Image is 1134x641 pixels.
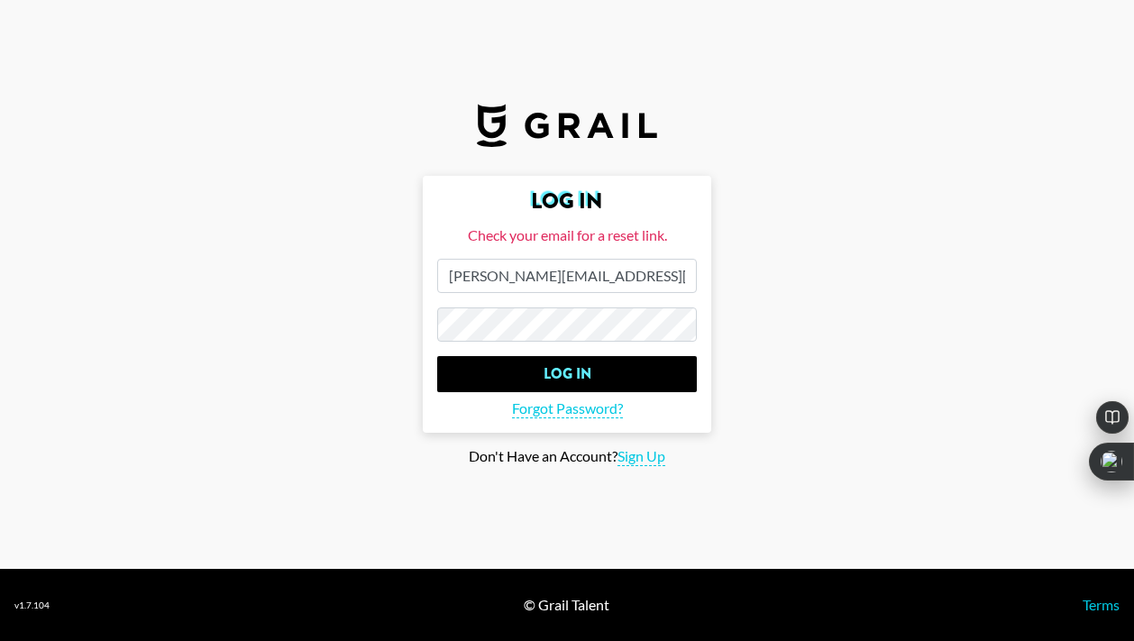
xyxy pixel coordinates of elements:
[14,447,1120,466] div: Don't Have an Account?
[617,447,665,466] span: Sign Up
[1083,596,1120,613] a: Terms
[437,226,697,244] div: Check your email for a reset link.
[512,399,623,418] span: Forgot Password?
[477,104,657,147] img: Grail Talent Logo
[14,600,50,611] div: v 1.7.104
[524,596,609,614] div: © Grail Talent
[437,356,697,392] input: Log In
[437,259,697,293] input: Email
[437,190,697,212] h2: Log In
